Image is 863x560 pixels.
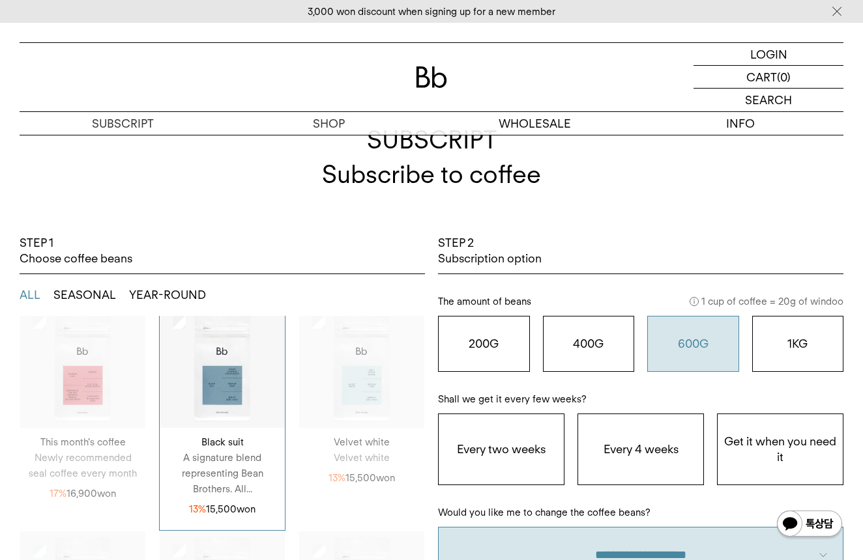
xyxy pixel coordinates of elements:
a: SHOP [226,112,431,135]
img: Kakao Talk channel 1:1 chat button [776,509,843,540]
o: 400G [573,337,604,350]
p: Black suit [160,434,285,450]
button: SEASONAL [53,287,116,303]
span: 17% [50,488,66,499]
button: 400G [543,316,635,372]
p: A signature blend representing Bean Brothers. All... [160,450,285,497]
p: SEARCH [745,89,792,111]
button: 200G [438,316,530,372]
a: CART (0) [694,66,843,89]
span: won [376,472,395,484]
span: won [97,488,116,499]
span: 13% [329,472,345,484]
span: won [237,503,256,515]
p: STEP 1 Choose coffee beans [20,235,132,267]
p: 16,900 [50,486,116,501]
button: Every two weeks [438,413,564,486]
span: 1 cup of coffee = 20g of windoo [690,294,843,309]
p: This month's coffee [20,434,145,450]
o: 200G [469,337,499,350]
o: 600G [678,337,709,350]
h2: SUBSCRIPT Subscribe to coffee [20,79,843,235]
p: INFO [637,112,843,135]
p: Shall we get it every few weeks? [438,391,843,413]
a: LOGIN [694,43,843,66]
button: 1KG [752,316,844,372]
p: LOGIN [750,43,787,65]
o: 1KG [787,337,808,350]
p: 15,500 [189,501,256,517]
p: STEP 2 Subscription option [438,235,542,267]
p: (0) [777,66,791,88]
img: Product image [160,303,285,428]
img: Product image [299,303,424,428]
p: The amount of beans [438,294,843,316]
button: Every 4 weeks [578,413,704,486]
p: Velvet white [299,434,424,450]
a: 3,000 won discount when signing up for a new member [308,6,555,18]
p: Newly recommended seal coffee every month [20,450,145,481]
button: YEAR-ROUND [129,287,206,303]
button: Get it when you need it [717,413,843,486]
img: Product image [20,303,145,428]
span: 13% [189,503,206,515]
p: CART [746,66,777,88]
p: WHOLESALE [431,112,637,135]
p: Velvet white [299,450,424,466]
p: Would you like me to change the coffee beans? [438,505,843,527]
p: 15,500 [329,470,395,486]
button: ALL [20,287,40,303]
img: Logo [416,66,447,88]
a: SUBSCRIPT [20,112,226,135]
button: 600G [647,316,739,372]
